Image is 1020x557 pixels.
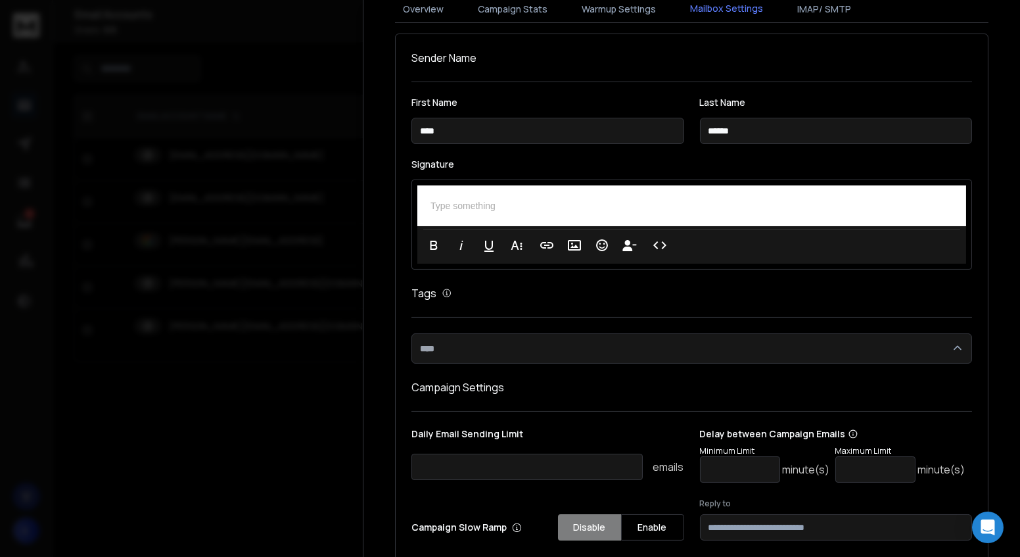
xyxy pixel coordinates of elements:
[700,427,965,441] p: Delay between Campaign Emails
[421,232,446,258] button: Bold (Ctrl+B)
[972,512,1004,543] div: Open Intercom Messenger
[653,459,684,475] p: emails
[700,98,973,107] label: Last Name
[562,232,587,258] button: Insert Image (Ctrl+P)
[558,514,621,541] button: Disable
[647,232,672,258] button: Code View
[918,462,965,477] p: minute(s)
[534,232,559,258] button: Insert Link (Ctrl+K)
[700,498,973,509] label: Reply to
[411,50,972,66] h1: Sender Name
[411,379,972,395] h1: Campaign Settings
[504,232,529,258] button: More Text
[590,232,614,258] button: Emoticons
[700,446,830,456] p: Minimum Limit
[617,232,642,258] button: Insert Unsubscribe Link
[621,514,684,541] button: Enable
[476,232,501,258] button: Underline (Ctrl+U)
[449,232,474,258] button: Italic (Ctrl+I)
[783,462,830,477] p: minute(s)
[411,285,436,301] h1: Tags
[411,160,972,169] label: Signature
[411,521,522,534] p: Campaign Slow Ramp
[411,98,684,107] label: First Name
[411,427,684,446] p: Daily Email Sending Limit
[835,446,965,456] p: Maximum Limit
